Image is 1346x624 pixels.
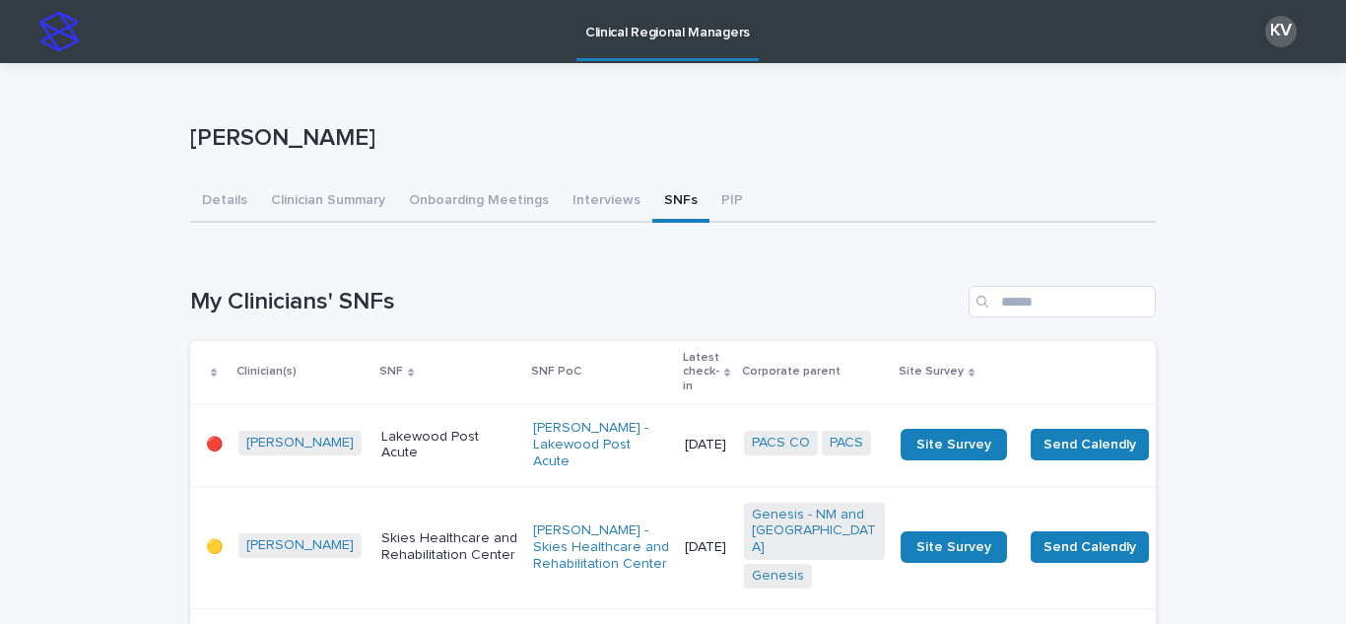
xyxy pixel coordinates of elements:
h1: My Clinicians' SNFs [190,288,961,316]
button: Details [190,181,259,223]
button: PIP [709,181,755,223]
p: Lakewood Post Acute [381,429,517,462]
a: PACS CO [752,435,810,451]
a: [PERSON_NAME] [246,435,354,451]
a: [PERSON_NAME] - Lakewood Post Acute [533,420,669,469]
p: SNF [379,361,403,382]
span: Send Calendly [1043,537,1136,557]
p: [DATE] [685,539,728,556]
p: 🟡 [206,539,223,556]
p: Latest check-in [683,347,719,397]
tr: 🔴[PERSON_NAME] Lakewood Post Acute[PERSON_NAME] - Lakewood Post Acute [DATE]PACS CO PACS Site Sur... [190,404,1296,486]
button: Clinician Summary [259,181,397,223]
button: Interviews [561,181,652,223]
p: SNF PoC [531,361,581,382]
p: Site Survey [899,361,964,382]
tr: 🟡[PERSON_NAME] Skies Healthcare and Rehabilitation Center[PERSON_NAME] - Skies Healthcare and Reh... [190,486,1296,608]
a: PACS [830,435,863,451]
button: Send Calendly [1031,429,1149,460]
span: Site Survey [916,540,991,554]
img: stacker-logo-s-only.png [39,12,79,51]
p: Clinician(s) [236,361,297,382]
p: [PERSON_NAME] [190,124,1148,153]
input: Search [969,286,1156,317]
button: SNFs [652,181,709,223]
button: Send Calendly [1031,531,1149,563]
p: Skies Healthcare and Rehabilitation Center [381,530,517,564]
a: Genesis - NM and [GEOGRAPHIC_DATA] [752,507,877,556]
div: KV [1265,16,1297,47]
a: [PERSON_NAME] [246,537,354,554]
button: Onboarding Meetings [397,181,561,223]
p: [DATE] [685,437,728,453]
a: Genesis [752,568,804,585]
a: Site Survey [901,429,1007,460]
a: [PERSON_NAME] - Skies Healthcare and Rehabilitation Center [533,522,669,572]
p: Corporate parent [742,361,841,382]
span: Send Calendly [1043,435,1136,454]
a: Site Survey [901,531,1007,563]
span: Site Survey [916,438,991,451]
p: 🔴 [206,437,223,453]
